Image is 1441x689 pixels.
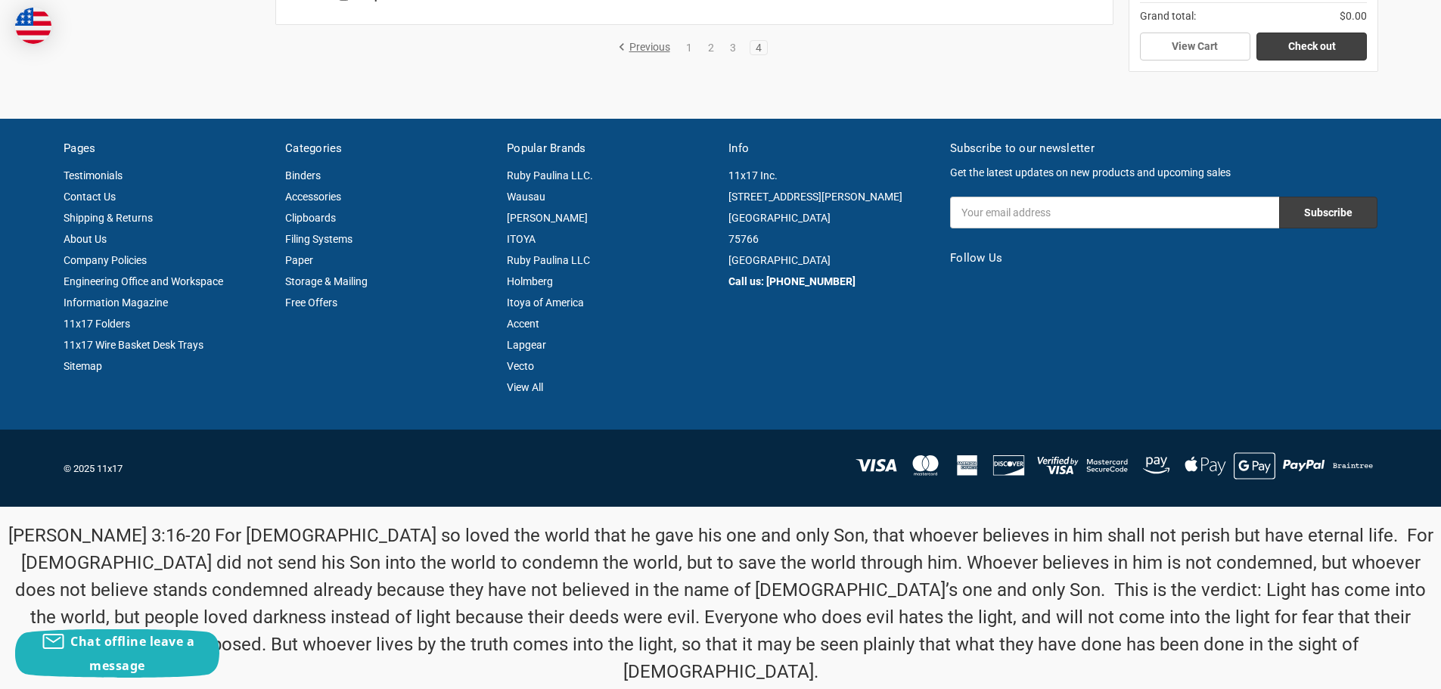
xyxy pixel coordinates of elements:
[507,191,545,203] a: Wausau
[507,275,553,287] a: Holmberg
[950,197,1279,228] input: Your email address
[728,165,934,271] address: 11x17 Inc. [STREET_ADDRESS][PERSON_NAME] [GEOGRAPHIC_DATA] 75766 [GEOGRAPHIC_DATA]
[618,41,675,54] a: Previous
[750,42,767,53] a: 4
[64,360,102,372] a: Sitemap
[507,339,546,351] a: Lapgear
[728,140,934,157] h5: Info
[285,191,341,203] a: Accessories
[507,360,534,372] a: Vecto
[507,381,543,393] a: View All
[1140,8,1196,24] span: Grand total:
[950,250,1377,267] h5: Follow Us
[64,191,116,203] a: Contact Us
[15,8,51,44] img: duty and tax information for United States
[507,296,584,309] a: Itoya of America
[507,169,593,182] a: Ruby Paulina LLC.
[64,212,153,224] a: Shipping & Returns
[64,339,203,351] a: 11x17 Wire Basket Desk Trays
[285,275,368,287] a: Storage & Mailing
[285,296,337,309] a: Free Offers
[507,212,588,224] a: [PERSON_NAME]
[285,169,321,182] a: Binders
[64,254,147,266] a: Company Policies
[1256,33,1367,61] a: Check out
[64,318,130,330] a: 11x17 Folders
[681,42,697,53] a: 1
[70,633,194,674] span: Chat offline leave a message
[64,461,713,476] p: © 2025 11x17
[64,275,223,309] a: Engineering Office and Workspace Information Magazine
[507,140,713,157] h5: Popular Brands
[1340,8,1367,24] span: $0.00
[285,254,313,266] a: Paper
[725,42,741,53] a: 3
[728,275,856,287] a: Call us: [PHONE_NUMBER]
[15,629,219,678] button: Chat offline leave a message
[507,254,590,266] a: Ruby Paulina LLC
[285,140,491,157] h5: Categories
[64,233,107,245] a: About Us
[507,233,536,245] a: ITOYA
[285,233,352,245] a: Filing Systems
[8,522,1433,685] p: [PERSON_NAME] 3:16-20 For [DEMOGRAPHIC_DATA] so loved the world that he gave his one and only Son...
[507,318,539,330] a: Accent
[1140,33,1250,61] a: View Cart
[285,212,336,224] a: Clipboards
[703,42,719,53] a: 2
[64,140,269,157] h5: Pages
[728,274,856,288] strong: Call us: [PHONE_NUMBER]
[64,169,123,182] a: Testimonials
[1279,197,1377,228] input: Subscribe
[950,165,1377,181] p: Get the latest updates on new products and upcoming sales
[950,140,1377,157] h5: Subscribe to our newsletter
